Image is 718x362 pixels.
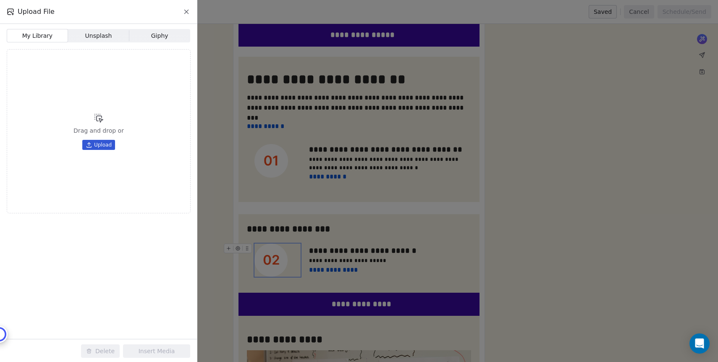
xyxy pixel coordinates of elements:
[123,344,190,358] button: Insert Media
[82,140,115,150] button: Upload
[94,142,112,148] span: Upload
[689,333,710,354] div: Open Intercom Messenger
[151,31,168,40] span: Giphy
[18,7,55,17] span: Upload File
[85,31,112,40] span: Unsplash
[81,344,120,358] button: Delete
